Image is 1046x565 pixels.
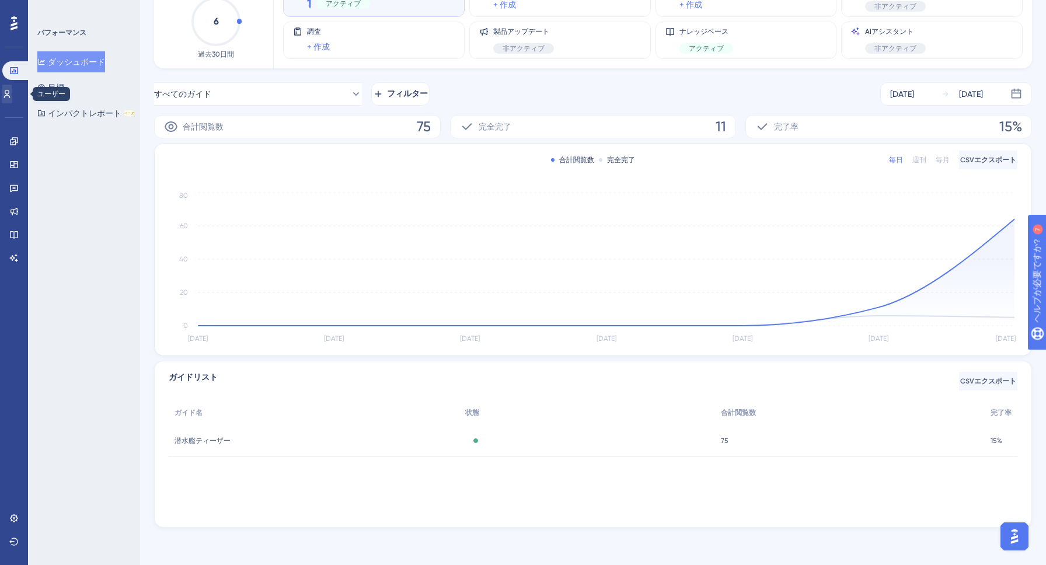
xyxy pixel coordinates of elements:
font: ガイド名 [175,409,203,417]
font: 完了率 [774,122,799,131]
font: 毎月 [936,156,950,164]
tspan: [DATE] [460,334,480,343]
font: ダッシュボード [48,57,105,67]
font: パフォーマンス [37,29,86,37]
font: 合計閲覧数 [559,156,594,164]
font: 75 [417,118,431,135]
font: ガイドリスト [169,372,218,382]
tspan: [DATE] [188,334,208,343]
font: + 作成 [307,42,330,51]
font: 毎日 [889,156,903,164]
tspan: [DATE] [597,334,616,343]
text: 6 [214,16,219,27]
font: AIアシスタント [865,27,913,36]
font: ナレッジベース [679,27,728,36]
tspan: [DATE] [324,334,344,343]
button: 目標 [37,77,64,98]
font: 合計閲覧数 [183,122,224,131]
font: 完全完了 [607,156,635,164]
font: 15% [999,118,1022,135]
font: 7 [118,7,122,13]
font: ベータ [124,111,134,115]
font: 非アクティブ [874,44,916,53]
tspan: 20 [180,288,188,297]
button: CSVエクスポート [959,151,1017,169]
font: 非アクティブ [503,44,545,53]
font: 週刊 [912,156,926,164]
font: 完了率 [991,409,1012,417]
font: アクティブ [689,44,724,53]
font: 目標 [48,83,64,92]
font: 状態 [465,409,479,417]
font: インパクトレポート [48,109,121,118]
font: 完全完了 [479,122,511,131]
font: 調査 [307,27,321,36]
button: インパクトレポートベータ [37,103,134,124]
font: CSVエクスポート [960,156,1016,164]
button: すべてのガイド [154,82,362,106]
button: ダッシュボード [37,51,105,72]
font: [DATE] [959,89,983,99]
tspan: [DATE] [733,334,752,343]
font: 75 [721,437,728,445]
iframe: UserGuiding AIアシスタントランチャー [997,519,1032,554]
font: 潜水艦ティーザー [175,437,231,445]
font: [DATE] [890,89,914,99]
font: 合計閲覧数 [721,409,756,417]
font: ヘルプが必要ですか? [27,5,111,14]
tspan: 80 [179,191,188,200]
tspan: 40 [179,255,188,263]
font: 15% [991,437,1002,445]
tspan: 0 [183,322,188,330]
font: CSVエクスポート [960,377,1016,385]
font: 11 [716,118,726,135]
tspan: [DATE] [996,334,1016,343]
font: フィルター [387,89,428,99]
button: CSVエクスポート [959,372,1017,390]
font: 過去30日間 [198,50,234,58]
font: 製品アップデート [493,27,549,36]
font: すべてのガイド [154,89,211,99]
font: 非アクティブ [874,2,916,11]
tspan: [DATE] [869,334,888,343]
button: フィルター [371,82,430,106]
tspan: 60 [180,222,188,230]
